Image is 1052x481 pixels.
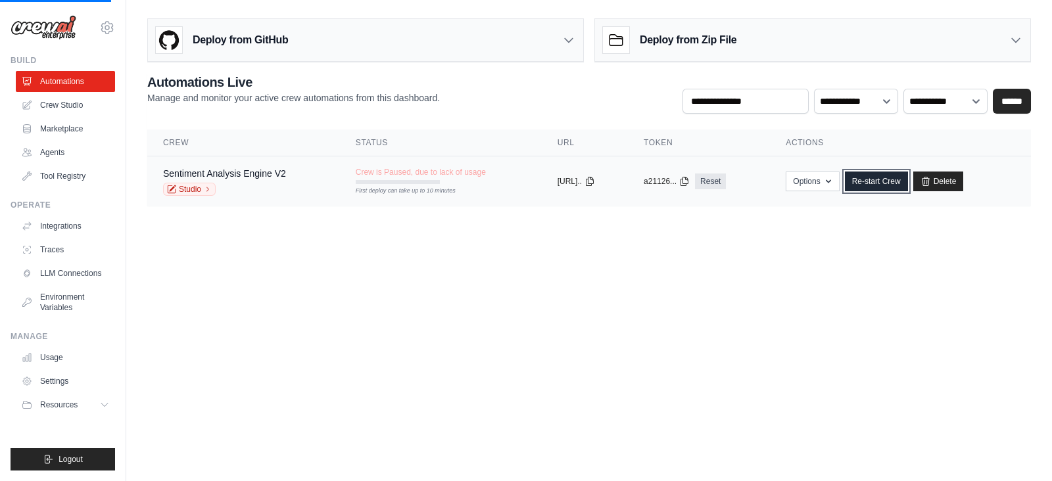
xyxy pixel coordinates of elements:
div: Build [11,55,115,66]
button: a21126... [644,176,690,187]
button: Logout [11,448,115,470]
th: Crew [147,129,340,156]
a: Tool Registry [16,166,115,187]
a: Settings [16,371,115,392]
a: Integrations [16,216,115,237]
a: Reset [695,173,726,189]
a: Agents [16,142,115,163]
h3: Deploy from Zip File [640,32,736,48]
a: LLM Connections [16,263,115,284]
button: Resources [16,394,115,415]
a: Environment Variables [16,286,115,318]
h3: Deploy from GitHub [193,32,288,48]
th: Actions [770,129,1031,156]
a: Sentiment Analysis Engine V2 [163,168,286,179]
a: Traces [16,239,115,260]
p: Manage and monitor your active crew automations from this dashboard. [147,91,440,104]
th: Status [340,129,542,156]
div: First deploy can take up to 10 minutes [356,187,440,196]
img: Logo [11,15,76,40]
a: Delete [913,172,964,191]
h2: Automations Live [147,73,440,91]
button: Options [786,172,839,191]
th: Token [628,129,770,156]
a: Crew Studio [16,95,115,116]
th: URL [542,129,628,156]
div: Manage [11,331,115,342]
a: Marketplace [16,118,115,139]
a: Re-start Crew [845,172,908,191]
img: GitHub Logo [156,27,182,53]
span: Logout [59,454,83,465]
span: Crew is Paused, due to lack of usage [356,167,486,177]
span: Resources [40,400,78,410]
a: Usage [16,347,115,368]
a: Automations [16,71,115,92]
a: Studio [163,183,216,196]
div: Operate [11,200,115,210]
